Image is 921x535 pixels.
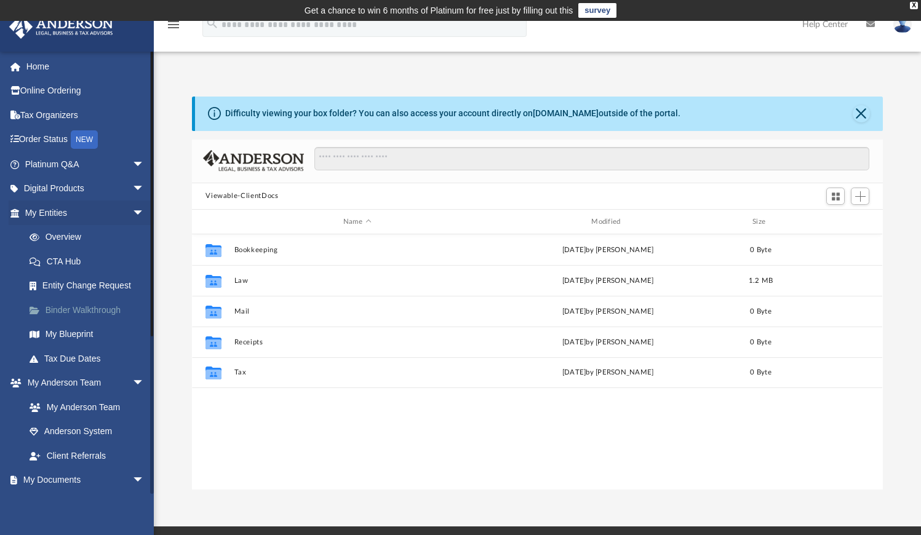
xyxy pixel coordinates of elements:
div: Difficulty viewing your box folder? You can also access your account directly on outside of the p... [225,107,680,120]
div: Modified [485,216,731,228]
button: Close [853,105,870,122]
a: survey [578,3,616,18]
span: 0 Byte [751,247,772,253]
span: 1.2 MB [749,277,773,284]
button: Mail [234,307,480,315]
button: Receipts [234,338,480,346]
img: Anderson Advisors Platinum Portal [6,15,117,39]
a: My Anderson Team [17,395,151,419]
a: Home [9,54,163,79]
span: arrow_drop_down [132,371,157,396]
div: [DATE] by [PERSON_NAME] [485,337,731,348]
a: Order StatusNEW [9,127,163,153]
div: [DATE] by [PERSON_NAME] [485,245,731,256]
a: Tax Due Dates [17,346,163,371]
a: Client Referrals [17,443,157,468]
span: arrow_drop_down [132,176,157,202]
button: Viewable-ClientDocs [205,191,278,202]
div: NEW [71,130,98,149]
a: Anderson System [17,419,157,444]
span: 0 Byte [751,370,772,376]
div: [DATE] by [PERSON_NAME] [485,368,731,379]
div: grid [192,234,882,489]
a: My Blueprint [17,322,157,347]
a: [DOMAIN_NAME] [533,108,599,118]
a: Overview [17,225,163,250]
div: id [197,216,228,228]
div: [DATE] by [PERSON_NAME] [485,275,731,287]
i: menu [166,17,181,32]
div: close [910,2,918,9]
button: Add [851,188,869,205]
a: Entity Change Request [17,274,163,298]
a: Online Ordering [9,79,163,103]
a: My Entitiesarrow_drop_down [9,200,163,225]
span: arrow_drop_down [132,200,157,226]
a: Tax Organizers [9,103,163,127]
span: arrow_drop_down [132,468,157,493]
button: Tax [234,369,480,377]
button: Switch to Grid View [826,188,845,205]
a: CTA Hub [17,249,163,274]
button: Bookkeeping [234,246,480,254]
div: id [791,216,877,228]
div: [DATE] by [PERSON_NAME] [485,306,731,317]
span: 0 Byte [751,339,772,346]
a: My Anderson Teamarrow_drop_down [9,371,157,395]
a: Platinum Q&Aarrow_drop_down [9,152,163,176]
a: My Documentsarrow_drop_down [9,468,157,493]
div: Size [736,216,786,228]
span: 0 Byte [751,308,772,315]
button: Law [234,277,480,285]
a: Box [17,492,151,517]
div: Get a chance to win 6 months of Platinum for free just by filling out this [305,3,573,18]
img: User Pic [893,15,912,33]
i: search [205,17,219,30]
a: menu [166,23,181,32]
span: arrow_drop_down [132,152,157,177]
input: Search files and folders [314,147,869,170]
a: Digital Productsarrow_drop_down [9,176,163,201]
a: Binder Walkthrough [17,298,163,322]
div: Name [234,216,480,228]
